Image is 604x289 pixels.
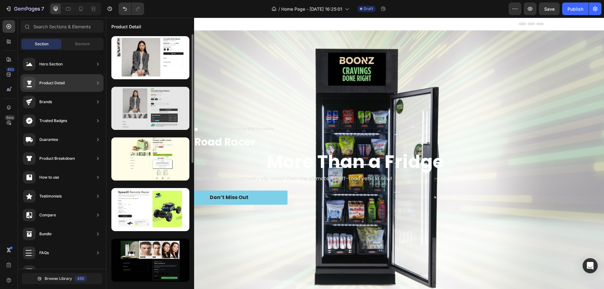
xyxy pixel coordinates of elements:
[160,131,338,157] strong: More Than a Fridge
[562,3,589,15] button: Publish
[39,269,61,275] div: Social Proof
[106,18,604,289] iframe: To enrich screen reader interactions, please activate Accessibility in Grammarly extension settings
[39,99,52,105] div: Brands
[39,231,52,237] div: Bundle
[39,193,62,199] div: Testimonials
[544,6,555,12] span: Save
[65,173,182,187] button: Don’t Miss Out
[75,41,90,47] span: Element
[568,6,583,12] div: Publish
[39,212,56,218] div: Compare
[45,276,72,281] span: Browse Library
[364,6,373,12] span: Draft
[35,41,48,47] span: Section
[539,3,560,15] button: Save
[39,155,75,162] div: Product Breakdown
[6,67,15,72] div: 450
[583,258,598,273] div: Open Intercom Messenger
[39,80,65,86] div: Product Detail
[281,6,342,12] span: Home Page - [DATE] 16:25:01
[39,136,58,143] div: Guarantee
[74,191,159,197] p: 30-day money-back guarantee included
[22,273,102,284] button: Browse Library450
[20,20,103,33] input: Search Sections & Elements
[39,250,49,256] div: FAQs
[104,177,143,183] div: Don’t Miss Out
[66,157,433,165] p: Don't let this incredible opportunity slip away! Own the ultimate RC off-road vehicle now!
[5,115,15,120] div: Beta
[75,275,87,282] div: 450
[119,3,144,15] div: Undo/Redo
[39,61,63,67] div: Hero Section
[278,6,280,12] span: /
[41,5,44,13] p: 7
[39,118,67,124] div: Trusted Badges
[39,174,59,181] div: How to use
[3,3,47,15] button: 7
